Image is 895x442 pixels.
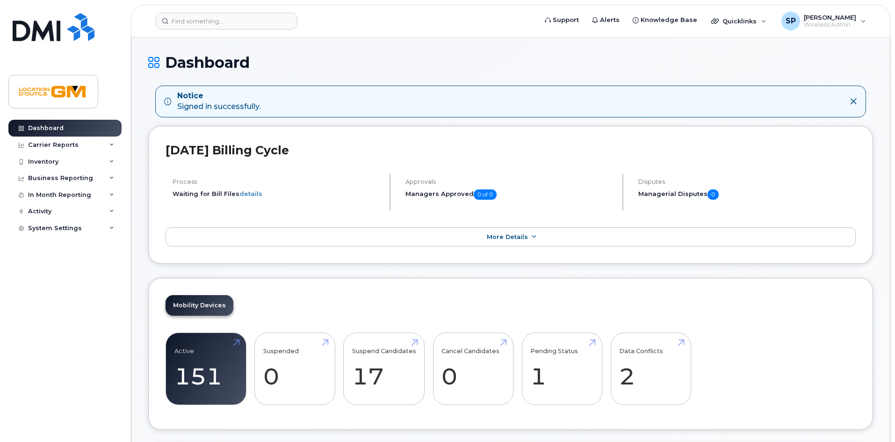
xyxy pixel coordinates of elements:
a: Suspended 0 [263,338,326,400]
span: 0 [707,189,719,200]
a: Mobility Devices [166,295,233,316]
a: Cancel Candidates 0 [441,338,505,400]
a: Data Conflicts 2 [619,338,682,400]
a: Active 151 [174,338,238,400]
span: More Details [487,233,528,240]
h5: Managers Approved [405,189,614,200]
h1: Dashboard [148,54,873,71]
h2: [DATE] Billing Cycle [166,143,856,157]
a: Suspend Candidates 17 [352,338,416,400]
h5: Managerial Disputes [638,189,856,200]
li: Waiting for Bill Files [173,189,382,198]
h4: Approvals [405,178,614,185]
h4: Disputes [638,178,856,185]
strong: Notice [177,91,260,101]
span: 0 of 0 [474,189,497,200]
div: Signed in successfully. [177,91,260,112]
a: details [239,190,262,197]
a: Pending Status 1 [530,338,593,400]
h4: Process [173,178,382,185]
